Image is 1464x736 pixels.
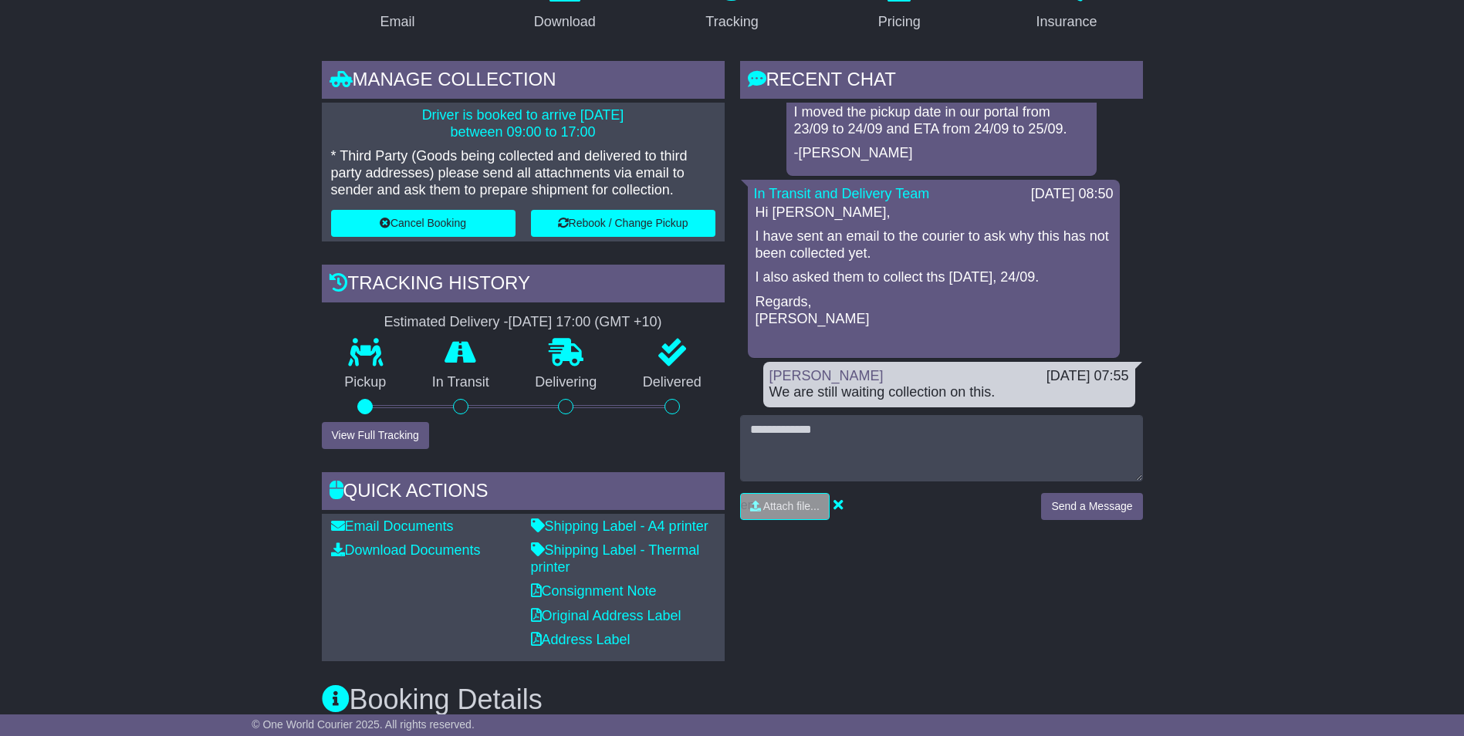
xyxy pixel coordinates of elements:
a: Original Address Label [531,608,681,623]
p: Delivered [620,374,725,391]
p: Hi [PERSON_NAME], [756,204,1112,221]
p: I moved the pickup date in our portal from 23/09 to 24/09 and ETA from 24/09 to 25/09. [794,104,1089,137]
div: Email [380,12,414,32]
p: I also asked them to collect ths [DATE], 24/09. [756,269,1112,286]
a: Consignment Note [531,583,657,599]
a: Address Label [531,632,631,647]
a: Shipping Label - Thermal printer [531,542,700,575]
button: View Full Tracking [322,422,429,449]
a: [PERSON_NAME] [769,368,884,383]
button: Rebook / Change Pickup [531,210,715,237]
div: Estimated Delivery - [322,314,725,331]
button: Send a Message [1041,493,1142,520]
h3: Booking Details [322,684,1143,715]
a: In Transit and Delivery Team [754,186,930,201]
div: We are still waiting collection on this. [769,384,1129,401]
p: Driver is booked to arrive [DATE] between 09:00 to 17:00 [331,107,715,140]
a: Shipping Label - A4 printer [531,518,708,534]
div: Insurance [1036,12,1097,32]
p: Regards, [PERSON_NAME] [756,294,1112,327]
div: RECENT CHAT [740,61,1143,103]
p: * Third Party (Goods being collected and delivered to third party addresses) please send all atta... [331,148,715,198]
p: -[PERSON_NAME] [794,145,1089,162]
span: © One World Courier 2025. All rights reserved. [252,718,475,731]
div: Tracking [705,12,758,32]
div: Tracking history [322,265,725,306]
div: [DATE] 08:50 [1031,186,1114,203]
div: [DATE] 07:55 [1046,368,1129,385]
div: [DATE] 17:00 (GMT +10) [509,314,662,331]
div: Manage collection [322,61,725,103]
div: Pricing [878,12,921,32]
p: I have sent an email to the courier to ask why this has not been collected yet. [756,228,1112,262]
div: Quick Actions [322,472,725,514]
p: Delivering [512,374,620,391]
a: Email Documents [331,518,454,534]
div: Download [534,12,596,32]
p: Pickup [322,374,410,391]
a: Download Documents [331,542,481,558]
p: In Transit [409,374,512,391]
button: Cancel Booking [331,210,516,237]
